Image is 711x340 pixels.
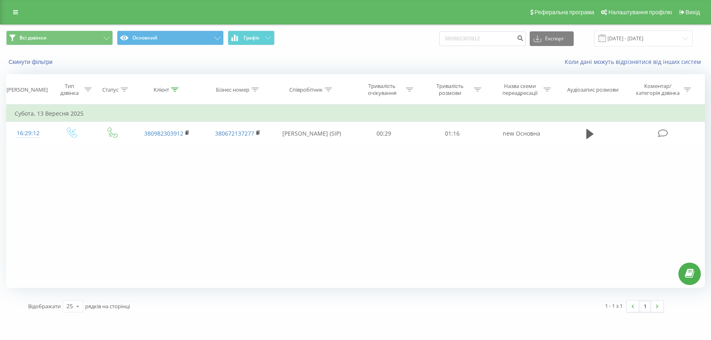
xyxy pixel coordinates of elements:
span: Налаштування профілю [608,9,672,15]
td: new Основна [486,122,557,145]
div: 1 - 1 з 1 [605,302,623,310]
div: 16:29:12 [15,125,42,141]
div: Аудіозапис розмови [567,86,619,93]
div: 25 [66,302,73,310]
div: Клієнт [154,86,169,93]
div: Назва схеми переадресації [498,83,542,97]
a: 380672137277 [215,129,254,137]
div: Коментар/категорія дзвінка [634,83,682,97]
div: Бізнес номер [216,86,249,93]
div: Статус [102,86,119,93]
td: Субота, 13 Вересня 2025 [7,105,705,122]
button: Основний [117,31,224,45]
span: Реферальна програма [535,9,594,15]
div: Співробітник [289,86,323,93]
span: Вихід [686,9,700,15]
span: Всі дзвінки [20,35,46,41]
td: 00:29 [350,122,418,145]
iframe: Intercom live chat [683,294,703,314]
span: Відображати [28,303,61,310]
button: Скинути фільтри [6,58,57,66]
input: Пошук за номером [439,31,526,46]
a: 380982303912 [144,129,183,137]
div: Тривалість розмови [428,83,472,97]
a: 1 [639,301,651,312]
div: [PERSON_NAME] [7,86,48,93]
button: Графік [228,31,275,45]
button: Експорт [530,31,574,46]
span: рядків на сторінці [85,303,130,310]
div: Тривалість очікування [360,83,404,97]
a: Коли дані можуть відрізнятися вiд інших систем [565,58,705,66]
td: 01:16 [418,122,486,145]
span: Графік [244,35,260,41]
button: Всі дзвінки [6,31,113,45]
td: [PERSON_NAME] (SIP) [273,122,350,145]
div: Тип дзвінка [57,83,82,97]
